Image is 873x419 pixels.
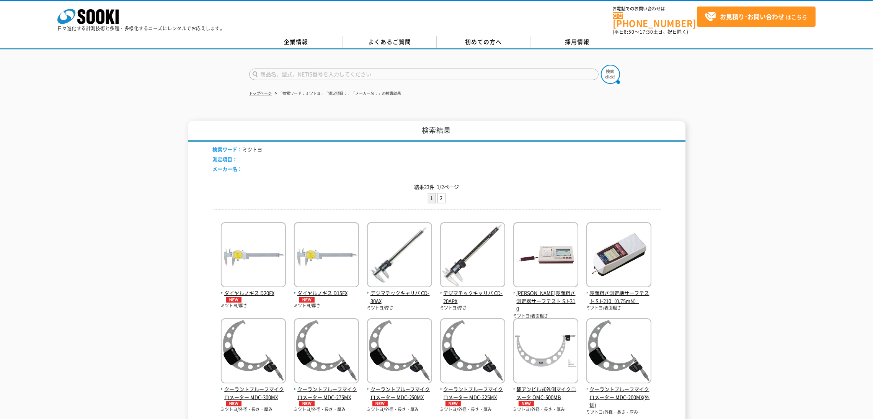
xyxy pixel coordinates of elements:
span: 測定項目： [213,155,238,163]
a: クーラントプルーフマイクロメーター MDC-275MXNEW [294,377,359,406]
span: 初めての方へ [465,38,502,46]
p: ミツトヨ/外径・長さ・厚み [367,406,432,413]
span: 17:30 [640,28,653,35]
a: クーラントプルーフマイクロメーター MDC-200MX(外側) [586,377,651,409]
span: デジマチックキャリパ CD-30AX [367,289,432,305]
li: ミツトヨ [213,146,263,154]
a: 初めての方へ [437,36,530,48]
li: 1 [428,193,436,203]
a: クーラントプルーフマイクロメーター MDC-225MXNEW [440,377,505,406]
a: [PHONE_NUMBER] [613,12,697,28]
img: D15FX [294,222,359,289]
span: 8:50 [624,28,635,35]
a: 2 [438,193,445,203]
img: MDC-250MX [367,318,432,385]
p: ミツトヨ/厚さ [367,305,432,311]
img: SJ-310 [513,222,578,289]
img: MDC-275MX [294,318,359,385]
a: [PERSON_NAME]表面粗さ測定器サーフテスト SJ-310 [513,281,578,313]
span: メーカー名： [213,165,243,172]
span: はこちら [705,11,807,23]
span: クーラントプルーフマイクロメーター MDC-200MX(外側) [586,385,651,409]
span: クーラントプルーフマイクロメーター MDC-300MX [221,385,286,407]
p: ミツトヨ/外径・長さ・厚み [221,406,286,413]
a: クーラントプルーフマイクロメーター MDC-300MXNEW [221,377,286,406]
span: (平日 ～ 土日、祝日除く) [613,28,689,35]
p: ミツトヨ/厚さ [440,305,505,311]
a: デジマチックキャリパ CD-30AX [367,281,432,305]
span: [PERSON_NAME]表面粗さ測定器サーフテスト SJ-310 [513,289,578,313]
img: D20FX [221,222,286,289]
strong: お見積り･お問い合わせ [720,12,784,21]
p: 日々進化する計測技術と多種・多様化するニーズにレンタルでお応えします。 [57,26,225,31]
a: お見積り･お問い合わせはこちら [697,7,816,27]
a: 採用情報 [530,36,624,48]
img: MDC-300MX [221,318,286,385]
span: 検索ワード： [213,146,243,153]
p: ミツトヨ/表面粗さ [513,313,578,319]
img: NEW [224,297,243,303]
img: NEW [370,401,390,406]
img: CD-20APX [440,222,505,289]
span: 表面粗さ測定機サーフテスト SJ-210（0.75mN） [586,289,651,305]
img: NEW [297,401,317,406]
a: クーラントプルーフマイクロメーター MDC-250MXNEW [367,377,432,406]
span: クーラントプルーフマイクロメーター MDC-225MX [440,385,505,407]
img: SJ-210（0.75mN） [586,222,651,289]
img: MDC-225MX [440,318,505,385]
span: クーラントプルーフマイクロメーター MDC-250MX [367,385,432,407]
p: ミツトヨ/外径・長さ・厚み [294,406,359,413]
span: お電話でのお問い合わせは [613,7,697,11]
img: OMC-500MB [513,318,578,385]
img: btn_search.png [601,65,620,84]
p: ミツトヨ/表面粗さ [586,305,651,311]
a: トップページ [249,91,272,95]
a: よくあるご質問 [343,36,437,48]
a: 表面粗さ測定機サーフテスト SJ-210（0.75mN） [586,281,651,305]
input: 商品名、型式、NETIS番号を入力してください [249,69,599,80]
a: ダイヤルノギス D20FXNEW [221,281,286,303]
p: ミツトヨ/外径・長さ・厚み [586,409,651,416]
span: デジマチックキャリパ CD-20APX [440,289,505,305]
img: NEW [224,401,243,406]
span: ダイヤルノギス D20FX [221,289,286,303]
img: NEW [444,401,463,406]
p: ミツトヨ/厚さ [221,303,286,309]
p: ミツトヨ/外径・長さ・厚み [440,406,505,413]
a: デジマチックキャリパ CD-20APX [440,281,505,305]
img: NEW [517,401,536,406]
img: CD-30AX [367,222,432,289]
img: NEW [297,297,317,303]
img: MDC-200MX(外側) [586,318,651,385]
a: 替アンビル式外側マイクロメータ OMC-500MBNEW [513,377,578,406]
span: 替アンビル式外側マイクロメータ OMC-500MB [513,385,578,407]
a: 企業情報 [249,36,343,48]
span: ダイヤルノギス D15FX [294,289,359,303]
p: 結果23件 1/2ページ [213,183,661,191]
span: クーラントプルーフマイクロメーター MDC-275MX [294,385,359,407]
a: ダイヤルノギス D15FXNEW [294,281,359,303]
h1: 検索結果 [188,121,685,142]
p: ミツトヨ/外径・長さ・厚み [513,406,578,413]
p: ミツトヨ/厚さ [294,303,359,309]
li: 「検索ワード：ミツトヨ」「測定項目：」「メーカー名：」の検索結果 [273,90,401,98]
